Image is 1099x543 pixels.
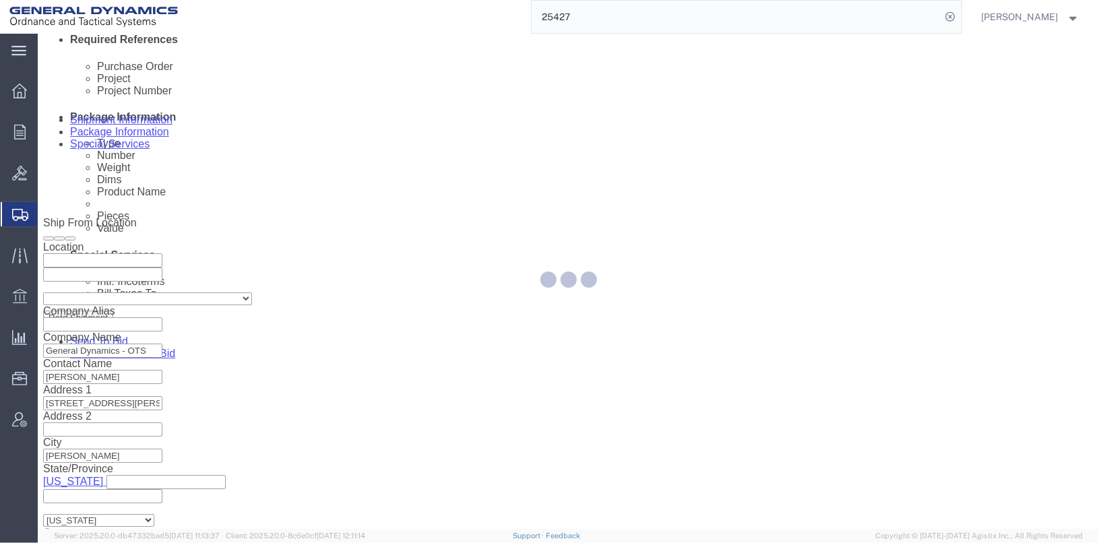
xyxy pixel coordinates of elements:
span: [DATE] 12:11:14 [317,532,365,540]
span: [DATE] 11:13:37 [169,532,220,540]
a: Feedback [546,532,580,540]
span: Tim Schaffer [982,9,1059,24]
span: Copyright © [DATE]-[DATE] Agistix Inc., All Rights Reserved [875,530,1083,542]
a: Support [513,532,546,540]
span: Client: 2025.20.0-8c6e0cf [226,532,365,540]
input: Search for shipment number, reference number [532,1,941,33]
span: Server: 2025.20.0-db47332bad5 [54,532,220,540]
button: [PERSON_NAME] [981,9,1081,25]
img: logo [9,7,178,27]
